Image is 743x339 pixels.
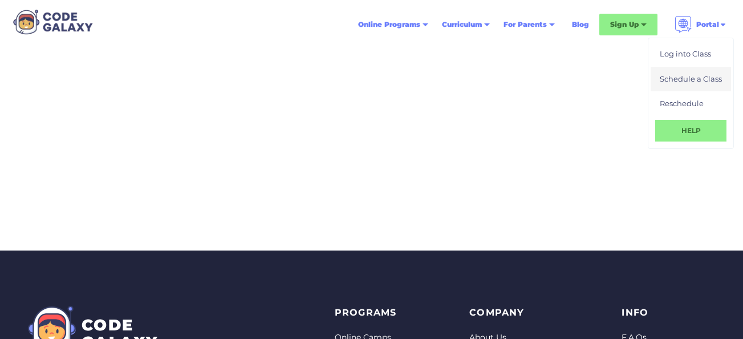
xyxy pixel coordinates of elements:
div: Portal [696,19,719,30]
div: Reschedule [660,98,704,110]
a: Schedule a Class [651,67,731,92]
div: For Parents [497,14,562,35]
div: Sign Up [610,19,639,30]
a: Blog [565,14,596,35]
div: Online Programs [351,14,435,35]
div: Sign Up [599,14,657,35]
p: info [622,305,648,321]
p: Company [469,305,563,321]
div: Portal [668,11,734,38]
a: Reschedule [651,91,731,116]
a: HELP [655,120,726,142]
div: Schedule a Class [660,74,722,85]
div: Curriculum [442,19,482,30]
a: Log into Class [651,42,731,67]
div: For Parents [504,19,547,30]
div: Log into Class [660,49,711,60]
div: Online Programs [358,19,420,30]
div: Curriculum [435,14,497,35]
nav: Portal [648,38,734,149]
p: PROGRAMS [335,305,411,321]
